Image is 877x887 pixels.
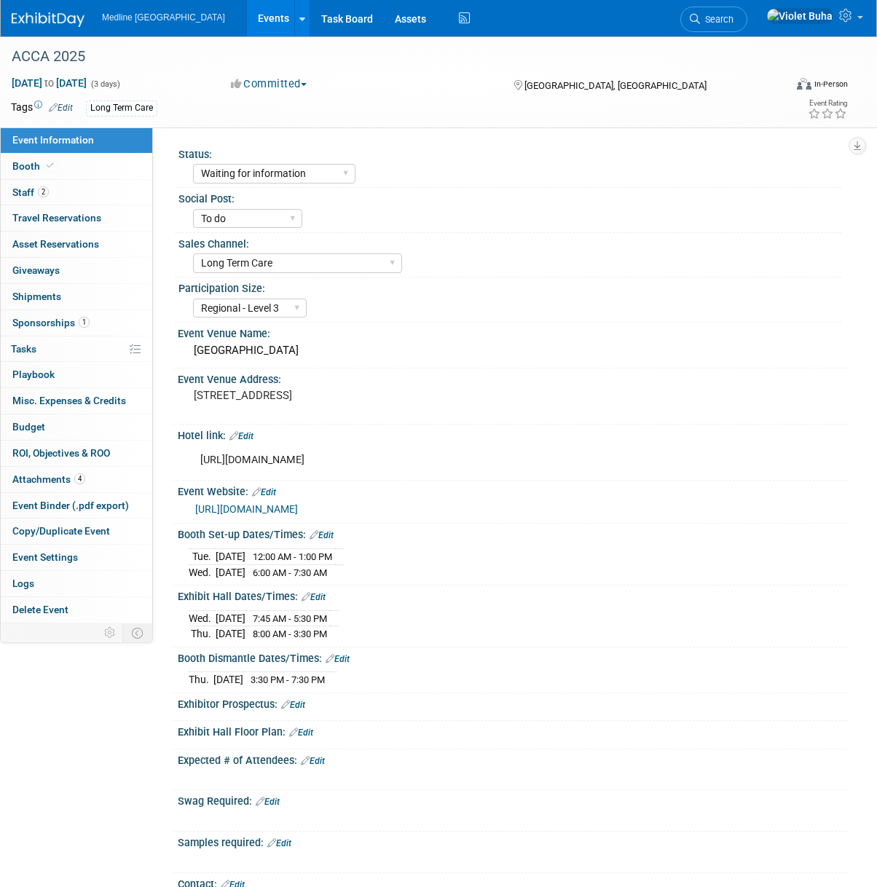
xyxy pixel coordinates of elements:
[86,100,157,116] div: Long Term Care
[1,519,152,544] a: Copy/Duplicate Event
[47,162,54,170] i: Booth reservation complete
[189,339,837,362] div: [GEOGRAPHIC_DATA]
[12,134,94,146] span: Event Information
[38,186,49,197] span: 2
[216,564,245,580] td: [DATE]
[12,264,60,276] span: Giveaways
[213,672,243,687] td: [DATE]
[98,623,123,642] td: Personalize Event Tab Strip
[189,549,216,565] td: Tue.
[189,672,213,687] td: Thu.
[178,524,848,543] div: Booth Set-up Dates/Times:
[12,473,85,485] span: Attachments
[267,838,291,848] a: Edit
[814,79,848,90] div: In-Person
[79,317,90,328] span: 1
[102,12,225,23] span: Medline [GEOGRAPHIC_DATA]
[302,592,326,602] a: Edit
[12,395,126,406] span: Misc. Expenses & Credits
[178,693,848,712] div: Exhibitor Prospectus:
[12,551,78,563] span: Event Settings
[12,317,90,328] span: Sponsorships
[253,551,332,562] span: 12:00 AM - 1:00 PM
[178,323,848,341] div: Event Venue Name:
[310,530,334,540] a: Edit
[1,597,152,623] a: Delete Event
[253,613,327,624] span: 7:45 AM - 5:30 PM
[216,549,245,565] td: [DATE]
[326,654,350,664] a: Edit
[1,154,152,179] a: Booth
[12,525,110,537] span: Copy/Duplicate Event
[11,100,73,117] td: Tags
[1,258,152,283] a: Giveaways
[1,414,152,440] a: Budget
[700,14,734,25] span: Search
[49,103,73,113] a: Edit
[12,577,34,589] span: Logs
[1,336,152,362] a: Tasks
[1,545,152,570] a: Event Settings
[1,180,152,205] a: Staff2
[12,368,55,380] span: Playbook
[1,127,152,153] a: Event Information
[251,674,325,685] span: 3:30 PM - 7:30 PM
[189,564,216,580] td: Wed.
[252,487,276,497] a: Edit
[190,446,714,475] div: [URL][DOMAIN_NAME]
[797,78,811,90] img: Format-Inperson.png
[727,76,849,98] div: Event Format
[42,77,56,89] span: to
[123,623,153,642] td: Toggle Event Tabs
[1,388,152,414] a: Misc. Expenses & Credits
[680,7,747,32] a: Search
[178,586,848,604] div: Exhibit Hall Dates/Times:
[90,79,120,89] span: (3 days)
[1,571,152,596] a: Logs
[1,284,152,310] a: Shipments
[1,441,152,466] a: ROI, Objectives & ROO
[178,481,848,500] div: Event Website:
[1,232,152,257] a: Asset Reservations
[189,610,216,626] td: Wed.
[289,728,313,738] a: Edit
[12,186,49,198] span: Staff
[178,832,848,851] div: Samples required:
[808,100,847,107] div: Event Rating
[12,604,68,615] span: Delete Event
[301,756,325,766] a: Edit
[12,12,84,27] img: ExhibitDay
[178,749,848,768] div: Expected # of Attendees:
[253,567,327,578] span: 6:00 AM - 7:30 AM
[229,431,253,441] a: Edit
[12,421,45,433] span: Budget
[7,44,776,70] div: ACCA 2025
[12,447,110,459] span: ROI, Objectives & ROO
[178,721,848,740] div: Exhibit Hall Floor Plan:
[178,790,848,809] div: Swag Required:
[766,8,833,24] img: Violet Buha
[189,626,216,642] td: Thu.
[12,238,99,250] span: Asset Reservations
[74,473,85,484] span: 4
[226,76,312,92] button: Committed
[1,493,152,519] a: Event Binder (.pdf export)
[253,628,327,639] span: 8:00 AM - 3:30 PM
[216,626,245,642] td: [DATE]
[178,188,841,206] div: Social Post:
[178,233,841,251] div: Sales Channel:
[1,467,152,492] a: Attachments4
[216,610,245,626] td: [DATE]
[178,277,841,296] div: Participation Size:
[12,291,61,302] span: Shipments
[256,797,280,807] a: Edit
[195,503,298,515] a: [URL][DOMAIN_NAME]
[12,212,101,224] span: Travel Reservations
[281,700,305,710] a: Edit
[1,362,152,387] a: Playbook
[178,368,848,387] div: Event Venue Address:
[178,143,841,162] div: Status:
[1,205,152,231] a: Travel Reservations
[178,647,848,666] div: Booth Dismantle Dates/Times:
[178,425,848,444] div: Hotel link:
